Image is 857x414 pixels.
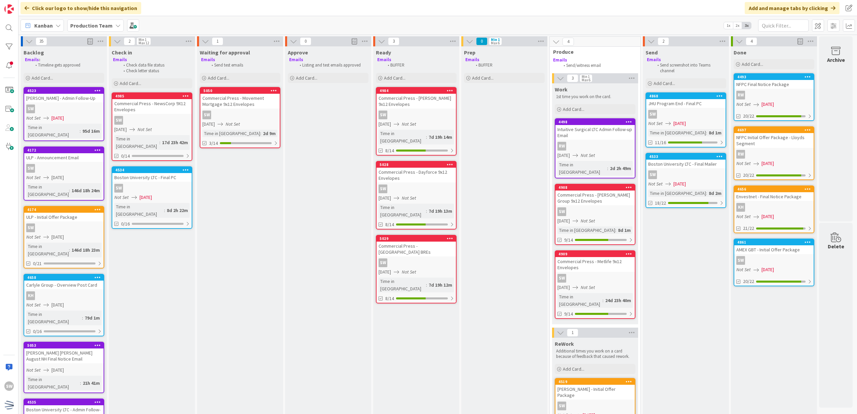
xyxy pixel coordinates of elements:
span: Add Card... [32,75,53,81]
a: 5029Commercial Press - [GEOGRAPHIC_DATA] BREsSW[DATE]Not SetTime in [GEOGRAPHIC_DATA]:7d 19h 12m8/14 [376,235,457,303]
span: : [260,130,261,137]
div: 4868JHU Program End - Final PC [646,93,726,108]
div: SW [24,223,104,232]
div: 4868 [646,93,726,99]
span: 0/14 [121,153,130,160]
i: Not Set [581,152,595,158]
span: 18/22 [655,200,666,207]
i: Not Set [736,101,751,107]
div: Time in [GEOGRAPHIC_DATA] [26,376,80,390]
div: Intuitive Surgical LTC Admin Follow-up Email [555,125,635,140]
span: 0/16 [33,328,42,335]
span: : [706,190,707,197]
div: Time in [GEOGRAPHIC_DATA] [202,130,260,137]
span: : [159,139,160,146]
a: 4697NFPC Initial Offer Package - Lloyds SegmentRWNot Set[DATE]20/22 [734,126,814,180]
span: 11/16 [655,139,666,146]
span: 20/22 [743,113,754,120]
div: 4658Carlyle Group - Overview Post Card [24,275,104,289]
div: SW [24,164,104,173]
i: Not Set [26,302,41,308]
a: 5028Commercial Press - Dayforce 9x12 EnvelopesSW[DATE]Not SetTime in [GEOGRAPHIC_DATA]:7d 19h 13m... [376,161,457,230]
img: avatar [4,400,14,410]
div: Click our logo to show/hide this navigation [21,2,141,14]
i: Not Set [26,174,41,180]
span: 2x [733,22,742,29]
div: 4174ULP - Initial Offer Package [24,207,104,221]
div: 4656Envestnet - Final Notice Package [734,186,814,201]
div: SW [112,116,192,125]
span: [DATE] [762,101,774,108]
div: Time in [GEOGRAPHIC_DATA] [379,130,426,144]
div: SW [26,164,35,173]
div: 79d 1m [83,314,102,322]
div: 4697NFPC Initial Offer Package - Lloyds Segment [734,127,814,148]
div: 4658 [27,275,104,280]
div: 5029 [377,236,456,242]
div: 4174 [24,207,104,213]
div: 7d 19h 14m [427,133,454,141]
div: 4985 [115,94,192,98]
i: Not Set [581,218,595,224]
div: 4656 [737,187,814,192]
div: KH [26,291,35,300]
span: Check in [112,49,132,56]
span: [DATE] [557,152,570,159]
a: 4174ULP - Initial Offer PackageSWNot Set[DATE]Time in [GEOGRAPHIC_DATA]:146d 18h 23m0/21 [24,206,104,268]
div: 4908 [555,184,635,191]
div: 95d 16m [81,127,102,135]
div: 17d 23h 42m [160,139,190,146]
i: Not Set [648,181,663,187]
div: RW [734,150,814,159]
span: [DATE] [51,367,64,374]
span: Add Card... [472,75,494,81]
span: Kanban [34,22,53,30]
span: 0 [300,37,311,45]
span: Approve [288,49,308,56]
div: SW [734,256,814,265]
div: Time in [GEOGRAPHIC_DATA] [557,161,607,176]
div: 4656 [734,186,814,192]
div: SW [646,110,726,119]
span: [DATE] [51,301,64,308]
span: : [82,314,83,322]
span: 9/14 [564,237,573,244]
span: 9/14 [564,310,573,318]
div: Commercial Press - [PERSON_NAME] Group 9x12 Envelopes [555,191,635,205]
div: 5053[PERSON_NAME] [PERSON_NAME] August NH Final Notice Email [24,342,104,363]
span: [DATE] [140,194,152,201]
i: Not Set [402,121,416,127]
span: 3x [742,22,751,29]
span: : [615,226,616,234]
div: 4861 [737,240,814,245]
span: [DATE] [762,266,774,273]
div: 4909 [558,252,635,256]
div: 4519 [558,379,635,384]
div: 4909 [555,251,635,257]
div: 8d 2m [707,190,723,197]
div: RW [557,142,566,151]
span: 2 [124,37,135,45]
span: Done [734,49,746,56]
div: 2d 2h 49m [608,165,633,172]
div: SW [648,110,657,119]
div: 4697 [734,127,814,133]
div: SW [377,258,456,267]
span: : [426,207,427,215]
a: 4523[PERSON_NAME] - Admin Follow-UpSWNot Set[DATE]Time in [GEOGRAPHIC_DATA]:95d 16m [24,87,104,141]
span: [DATE] [379,121,391,128]
div: [PERSON_NAME] [PERSON_NAME] August NH Final Notice Email [24,348,104,363]
span: : [706,129,707,136]
span: : [69,187,70,194]
div: Commercial Press - Metlife 9x12 Envelopes [555,257,635,272]
i: Not Set [402,195,416,201]
div: 7d 19h 12m [427,281,454,289]
a: 4658Carlyle Group - Overview Post CardKHNot Set[DATE]Time in [GEOGRAPHIC_DATA]:79d 1m0/16 [24,274,104,336]
span: : [607,165,608,172]
div: 4172 [27,148,104,153]
span: [DATE] [51,115,64,122]
div: 4533 [649,154,726,159]
span: [DATE] [762,213,774,220]
div: SW [112,184,192,193]
span: Add Card... [563,366,584,372]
